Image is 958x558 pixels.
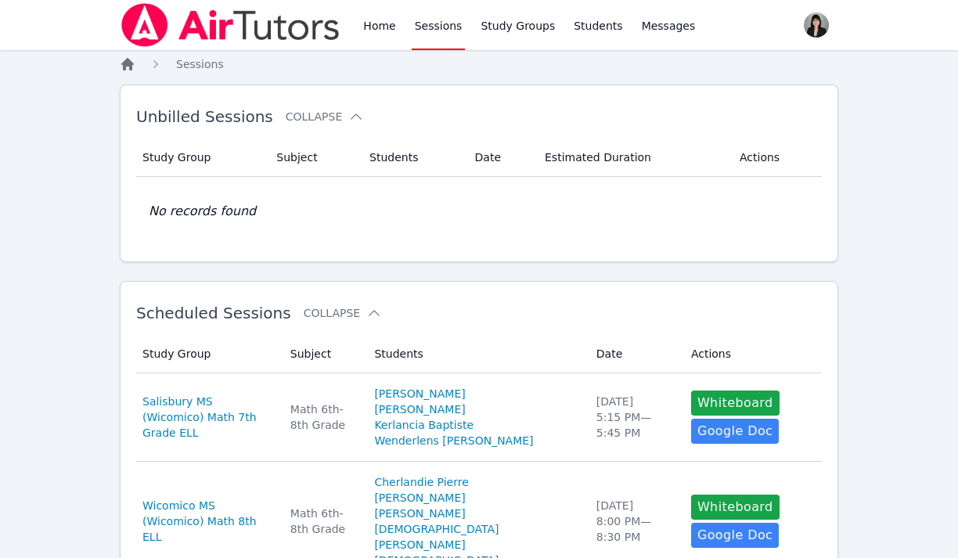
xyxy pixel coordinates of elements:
[466,139,535,177] th: Date
[281,335,366,373] th: Subject
[267,139,360,177] th: Subject
[682,335,822,373] th: Actions
[691,523,779,548] a: Google Doc
[535,139,730,177] th: Estimated Duration
[374,417,474,433] a: Kerlancia Baptiste
[691,495,780,520] button: Whiteboard
[136,335,281,373] th: Study Group
[304,305,382,321] button: Collapse
[365,335,586,373] th: Students
[374,506,465,521] a: [PERSON_NAME]
[176,56,224,72] a: Sessions
[374,474,468,490] a: Cherlandie Pierre
[587,335,682,373] th: Date
[176,58,224,70] span: Sessions
[691,391,780,416] button: Whiteboard
[136,304,291,322] span: Scheduled Sessions
[730,139,822,177] th: Actions
[120,3,341,47] img: Air Tutors
[290,506,356,537] div: Math 6th-8th Grade
[374,386,465,401] a: [PERSON_NAME]
[360,139,465,177] th: Students
[691,419,779,444] a: Google Doc
[286,109,364,124] button: Collapse
[142,498,272,545] a: Wicomico MS (Wicomico) Math 8th ELL
[596,394,672,441] div: [DATE] 5:15 PM — 5:45 PM
[374,433,533,448] a: Wenderlens [PERSON_NAME]
[290,401,356,433] div: Math 6th-8th Grade
[596,498,672,545] div: [DATE] 8:00 PM — 8:30 PM
[136,177,822,246] td: No records found
[136,107,273,126] span: Unbilled Sessions
[120,56,838,72] nav: Breadcrumb
[136,139,267,177] th: Study Group
[136,373,822,462] tr: Salisbury MS (Wicomico) Math 7th Grade ELLMath 6th-8th Grade[PERSON_NAME][PERSON_NAME]Kerlancia B...
[642,18,696,34] span: Messages
[374,490,465,506] a: [PERSON_NAME]
[142,394,272,441] a: Salisbury MS (Wicomico) Math 7th Grade ELL
[374,401,465,417] a: [PERSON_NAME]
